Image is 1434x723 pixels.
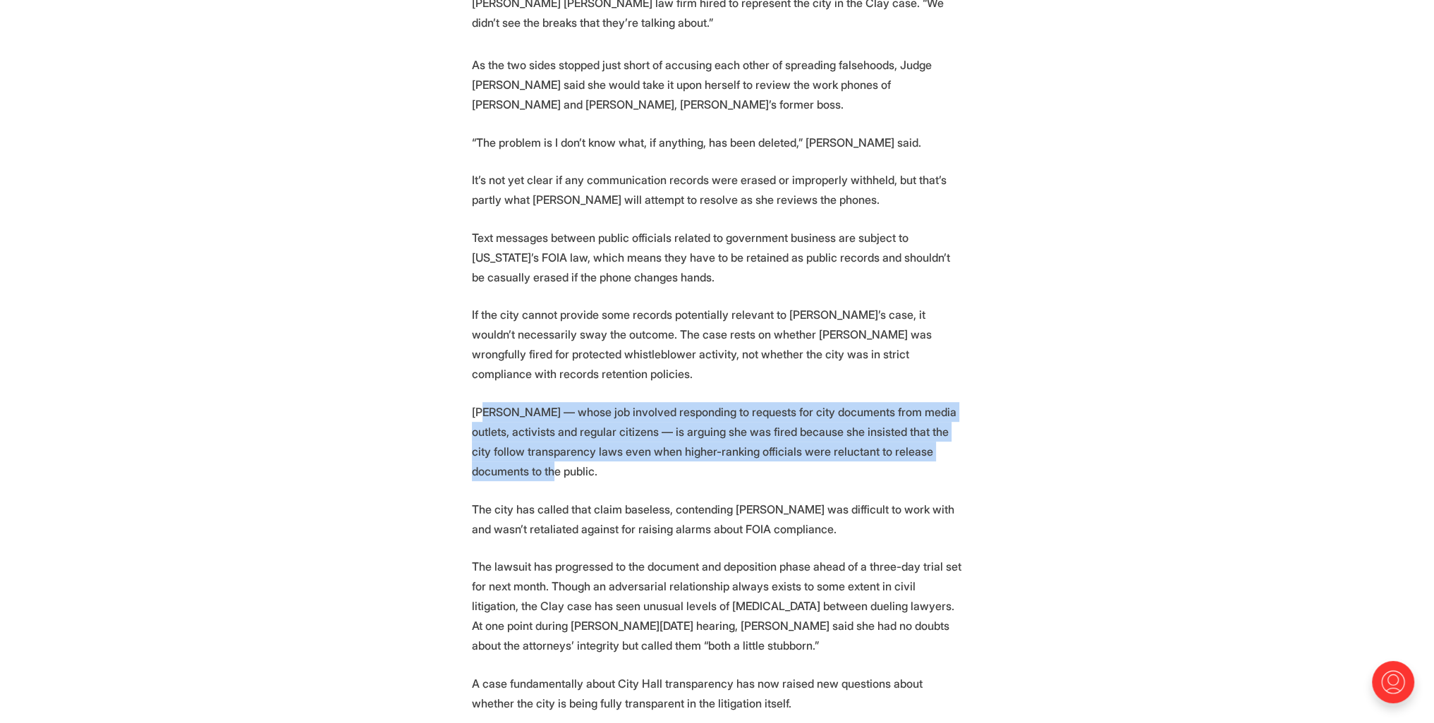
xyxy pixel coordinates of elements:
p: It’s not yet clear if any communication records were erased or improperly withheld, but that’s pa... [472,170,963,209]
p: Text messages between public officials related to government business are subject to [US_STATE]’s... [472,228,963,287]
p: [PERSON_NAME] — whose job involved responding to requests for city documents from media outlets, ... [472,402,963,481]
p: If the city cannot provide some records potentially relevant to [PERSON_NAME]’s case, it wouldn’t... [472,305,963,384]
p: The lawsuit has progressed to the document and deposition phase ahead of a three-day trial set fo... [472,557,963,655]
p: The city has called that claim baseless, contending [PERSON_NAME] was difficult to work with and ... [472,499,963,539]
iframe: portal-trigger [1360,654,1434,723]
p: As the two sides stopped just short of accusing each other of spreading falsehoods, Judge [PERSON... [472,55,963,114]
p: “The problem is I don’t know what, if anything, has been deleted,” [PERSON_NAME] said. [472,133,963,152]
p: A case fundamentally about City Hall transparency has now raised new questions about whether the ... [472,674,963,713]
